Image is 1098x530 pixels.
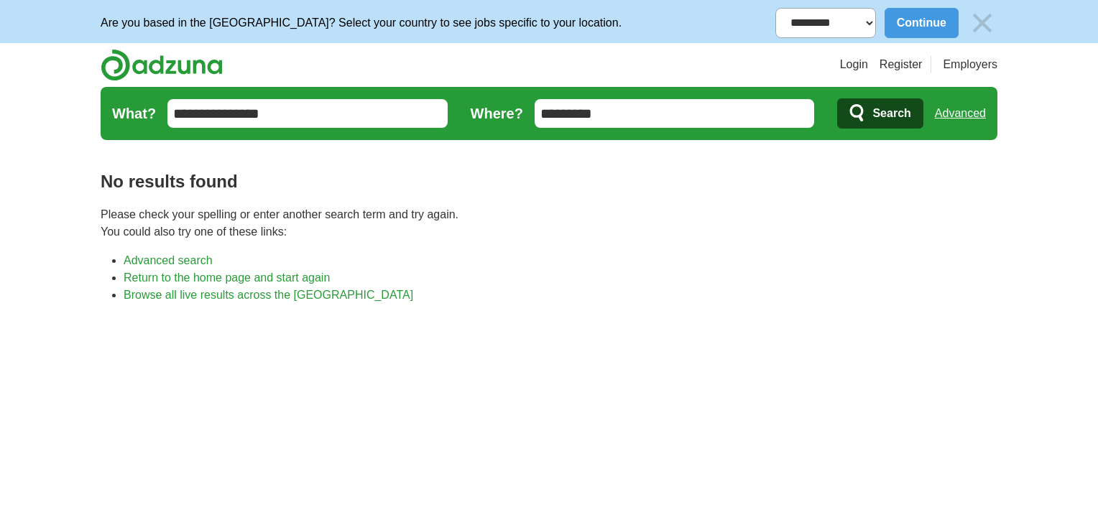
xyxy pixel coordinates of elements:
[101,206,997,241] p: Please check your spelling or enter another search term and try again. You could also try one of ...
[471,103,523,124] label: Where?
[101,14,622,32] p: Are you based in the [GEOGRAPHIC_DATA]? Select your country to see jobs specific to your location.
[124,254,213,266] a: Advanced search
[880,56,923,73] a: Register
[101,169,997,195] h1: No results found
[101,49,223,81] img: Adzuna logo
[967,8,997,38] img: icon_close_no_bg.svg
[837,98,923,129] button: Search
[935,99,986,128] a: Advanced
[840,56,868,73] a: Login
[872,99,910,128] span: Search
[112,103,156,124] label: What?
[885,8,959,38] button: Continue
[124,271,330,284] a: Return to the home page and start again
[124,289,413,301] a: Browse all live results across the [GEOGRAPHIC_DATA]
[943,56,997,73] a: Employers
